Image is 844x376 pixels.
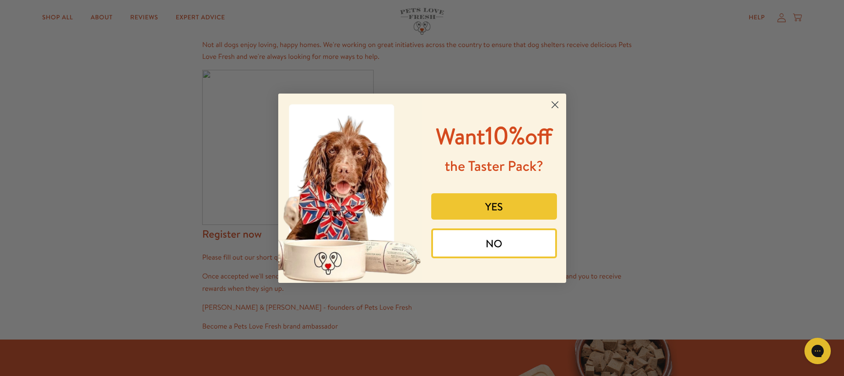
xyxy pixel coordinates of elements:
[445,156,543,176] span: the Taster Pack?
[525,121,552,152] span: off
[547,97,563,112] button: Close dialog
[436,121,485,152] span: Want
[278,94,422,283] img: 8afefe80-1ef6-417a-b86b-9520c2248d41.jpeg
[431,193,557,220] button: YES
[800,335,835,367] iframe: Gorgias live chat messenger
[431,228,557,258] button: NO
[436,118,553,152] span: 10%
